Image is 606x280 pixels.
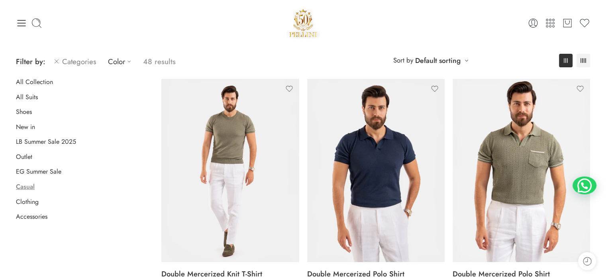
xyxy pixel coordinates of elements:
[286,6,320,40] a: Pellini -
[143,52,176,71] p: 48 results
[16,183,35,191] a: Casual
[579,18,590,29] a: Wishlist
[528,18,539,29] a: Login / Register
[16,153,32,161] a: Outlet
[16,56,45,67] span: Filter by:
[16,108,32,116] a: Shoes
[16,93,38,101] a: All Suits
[53,52,96,71] a: Categories
[393,54,413,67] span: Sort by
[16,168,61,176] a: EG Summer Sale
[16,123,35,131] a: New in
[562,18,573,29] a: Cart
[16,138,76,146] a: LB Summer Sale 2025
[16,78,53,86] a: All Collection
[286,6,320,40] img: Pellini
[16,213,47,221] a: Accessories
[108,52,135,71] a: Color
[415,55,461,66] a: Default sorting
[16,198,39,206] a: Clothing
